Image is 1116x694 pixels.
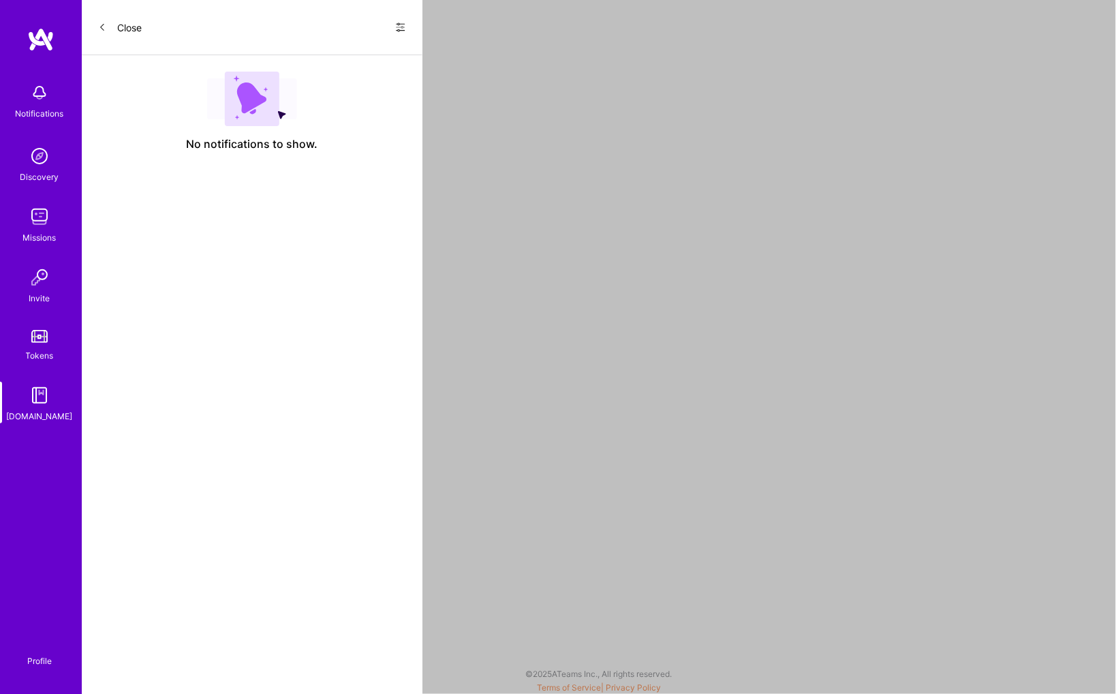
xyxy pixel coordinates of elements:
img: teamwork [26,203,53,230]
img: Invite [26,264,53,291]
div: [DOMAIN_NAME] [7,409,73,423]
img: tokens [31,330,48,343]
img: discovery [26,142,53,170]
a: Profile [22,639,57,667]
img: guide book [26,382,53,409]
img: bell [26,79,53,106]
div: Missions [23,230,57,245]
div: Tokens [26,348,54,363]
span: No notifications to show. [187,137,318,151]
img: empty [207,72,297,126]
div: Discovery [20,170,59,184]
div: Profile [27,654,52,667]
img: logo [27,27,55,52]
button: Close [98,16,142,38]
div: Invite [29,291,50,305]
div: Notifications [16,106,64,121]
